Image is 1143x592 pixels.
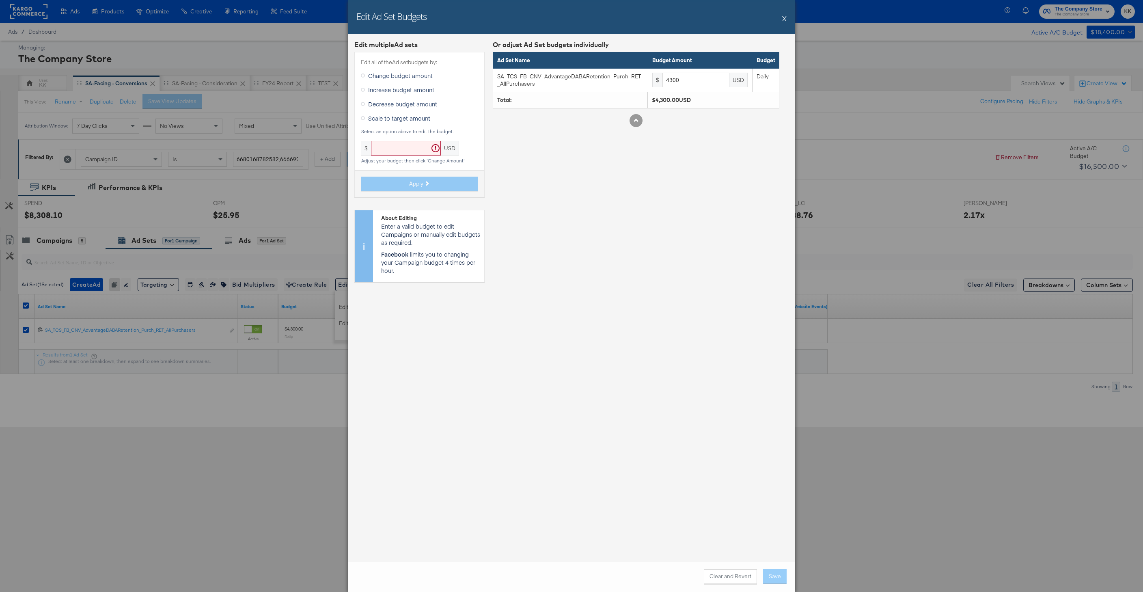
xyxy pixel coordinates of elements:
button: Clear and Revert [704,569,757,584]
button: X [782,10,787,26]
p: Enter a valid budget to edit Campaigns or manually edit budgets as required. [381,222,480,246]
div: Or adjust Ad Set budgets individually [493,40,779,50]
div: Edit multiple Ad set s [354,40,485,50]
th: Budget Amount [648,52,753,69]
div: Adjust your budget then click 'Change Amount' [361,158,478,164]
span: Change budget amount [368,71,433,80]
td: Daily [752,68,779,92]
div: SA_TCS_FB_CNV_AdvantageDABARetention_Purch_RET_AllPurchasers [497,73,643,88]
strong: Facebook [381,250,408,258]
div: $ [652,73,662,87]
div: USD [729,73,748,87]
div: Total: [497,96,643,104]
label: Edit all of the Ad set budgets by: [361,58,478,66]
span: Decrease budget amount [368,100,437,108]
div: USD [441,141,459,156]
h2: Edit Ad Set Budgets [356,10,427,22]
span: Increase budget amount [368,86,434,94]
th: Ad Set Name [493,52,648,69]
span: Scale to target amount [368,114,430,122]
p: limits you to changing your Campaign budget 4 times per hour. [381,250,480,274]
div: $4,300.00USD [652,96,775,104]
div: Select an option above to edit the budget. [361,129,478,134]
div: About Editing [381,214,480,222]
th: Budget [752,52,779,69]
div: $ [361,141,371,156]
